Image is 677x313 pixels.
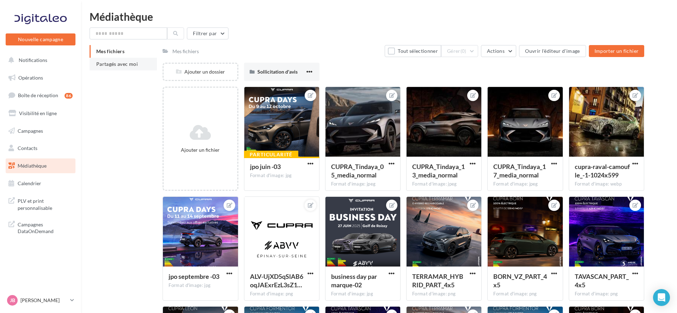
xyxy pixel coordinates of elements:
[493,163,546,179] span: CUPRA_Tindaya_17_media_normal
[4,193,77,214] a: PLV et print personnalisable
[412,273,463,289] span: TERRAMAR_HYBRID_PART_4x5
[166,146,234,154] div: Ajouter un fichier
[164,68,237,75] div: Ajouter un dossier
[18,127,43,133] span: Campagnes
[441,45,478,57] button: Gérer(0)
[4,70,77,85] a: Opérations
[331,273,377,289] span: business day par marque-02
[18,163,47,169] span: Médiathèque
[589,45,645,57] button: Importer un fichier
[6,33,75,45] button: Nouvelle campagne
[172,48,199,55] div: Mes fichiers
[4,106,77,121] a: Visibilité en ligne
[493,291,557,297] div: Format d'image: png
[331,163,384,179] span: CUPRA_Tindaya_05_media_normal
[90,11,669,22] div: Médiathèque
[169,273,219,280] span: jpo septembre -03
[20,297,67,304] p: [PERSON_NAME]
[493,181,557,187] div: Format d'image: jpeg
[594,48,639,54] span: Importer un fichier
[412,291,476,297] div: Format d'image: png
[4,158,77,173] a: Médiathèque
[331,291,395,297] div: Format d'image: jpg
[19,57,47,63] span: Notifications
[250,273,303,289] span: ALV-UjXD5qSlAB6oqJAExrEzL3sZ1sYxlGh7L8Bk9FvY3EbXQakKm2in
[6,294,75,307] a: JB [PERSON_NAME]
[250,291,313,297] div: Format d'image: png
[493,273,547,289] span: BORN_VZ_PART_4x5
[18,220,73,235] span: Campagnes DataOnDemand
[4,217,77,238] a: Campagnes DataOnDemand
[96,48,124,54] span: Mes fichiers
[575,273,629,289] span: TAVASCAN_PART_4x5
[575,163,630,179] span: cupra-raval-camoufle_-1-1024x599
[18,145,37,151] span: Contacts
[18,92,58,98] span: Boîte de réception
[19,110,57,116] span: Visibilité en ligne
[4,176,77,191] a: Calendrier
[244,151,298,158] div: Particularité
[481,45,516,57] button: Actions
[96,61,138,67] span: Partagés avec moi
[412,163,465,179] span: CUPRA_Tindaya_13_media_normal
[65,93,73,99] div: 86
[18,180,41,186] span: Calendrier
[18,196,73,211] span: PLV et print personnalisable
[169,282,232,289] div: Format d'image: jpg
[4,53,74,68] button: Notifications
[461,48,466,54] span: (0)
[18,75,43,81] span: Opérations
[331,181,395,187] div: Format d'image: jpeg
[257,69,298,75] span: Sollicitation d'avis
[653,289,670,306] div: Open Intercom Messenger
[412,181,476,187] div: Format d'image: jpeg
[487,48,505,54] span: Actions
[575,181,638,187] div: Format d'image: webp
[575,291,638,297] div: Format d'image: png
[187,27,228,39] button: Filtrer par
[4,124,77,138] a: Campagnes
[250,163,281,170] span: jpo juin -03
[4,88,77,103] a: Boîte de réception86
[250,173,313,179] div: Format d'image: jpg
[519,45,586,57] button: Ouvrir l'éditeur d'image
[385,45,441,57] button: Tout sélectionner
[4,141,77,156] a: Contacts
[10,297,15,304] span: JB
